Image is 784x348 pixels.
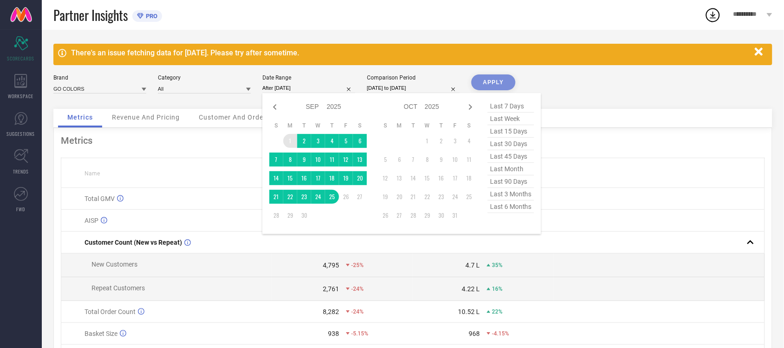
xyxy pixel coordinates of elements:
[91,261,137,268] span: New Customers
[297,208,311,222] td: Tue Sep 30 2025
[311,171,325,185] td: Wed Sep 17 2025
[406,122,420,129] th: Tuesday
[328,330,339,337] div: 938
[339,122,353,129] th: Friday
[434,134,448,148] td: Thu Oct 02 2025
[379,190,392,204] td: Sun Oct 19 2025
[420,122,434,129] th: Wednesday
[392,208,406,222] td: Mon Oct 27 2025
[112,114,180,121] span: Revenue And Pricing
[311,134,325,148] td: Wed Sep 03 2025
[7,55,35,62] span: SCORECARDS
[705,7,721,23] div: Open download list
[325,171,339,185] td: Thu Sep 18 2025
[379,171,392,185] td: Sun Oct 12 2025
[13,168,29,175] span: TRENDS
[61,135,765,146] div: Metrics
[351,262,364,268] span: -25%
[434,122,448,129] th: Thursday
[351,286,364,292] span: -24%
[469,330,480,337] div: 968
[367,74,460,81] div: Comparison Period
[488,188,534,201] span: last 3 months
[283,122,297,129] th: Monday
[297,134,311,148] td: Tue Sep 02 2025
[465,261,480,269] div: 4.7 L
[311,190,325,204] td: Wed Sep 24 2025
[488,100,534,113] span: last 7 days
[353,190,367,204] td: Sat Sep 27 2025
[434,153,448,167] td: Thu Oct 09 2025
[448,190,462,204] td: Fri Oct 24 2025
[67,114,93,121] span: Metrics
[434,190,448,204] td: Thu Oct 23 2025
[462,153,476,167] td: Sat Oct 11 2025
[406,153,420,167] td: Tue Oct 07 2025
[488,138,534,150] span: last 30 days
[339,134,353,148] td: Fri Sep 05 2025
[269,208,283,222] td: Sun Sep 28 2025
[297,190,311,204] td: Tue Sep 23 2025
[353,171,367,185] td: Sat Sep 20 2025
[488,201,534,213] span: last 6 months
[462,171,476,185] td: Sat Oct 18 2025
[492,286,503,292] span: 16%
[406,190,420,204] td: Tue Oct 21 2025
[492,262,503,268] span: 35%
[367,83,460,93] input: Select comparison period
[458,308,480,315] div: 10.52 L
[420,208,434,222] td: Wed Oct 29 2025
[488,150,534,163] span: last 45 days
[392,153,406,167] td: Mon Oct 06 2025
[492,308,503,315] span: 22%
[53,6,128,25] span: Partner Insights
[448,153,462,167] td: Fri Oct 10 2025
[420,171,434,185] td: Wed Oct 15 2025
[297,122,311,129] th: Tuesday
[434,171,448,185] td: Thu Oct 16 2025
[488,113,534,125] span: last week
[7,130,35,137] span: SUGGESTIONS
[323,261,339,269] div: 4,795
[53,74,146,81] div: Brand
[283,153,297,167] td: Mon Sep 08 2025
[311,153,325,167] td: Wed Sep 10 2025
[311,122,325,129] th: Wednesday
[339,190,353,204] td: Fri Sep 26 2025
[420,190,434,204] td: Wed Oct 22 2025
[158,74,251,81] div: Category
[71,48,750,57] div: There's an issue fetching data for [DATE]. Please try after sometime.
[492,330,509,337] span: -4.15%
[85,217,98,224] span: AISP
[462,134,476,148] td: Sat Oct 04 2025
[17,206,26,213] span: FWD
[325,153,339,167] td: Thu Sep 11 2025
[462,122,476,129] th: Saturday
[462,190,476,204] td: Sat Oct 25 2025
[379,208,392,222] td: Sun Oct 26 2025
[262,83,355,93] input: Select date range
[462,285,480,293] div: 4.22 L
[339,153,353,167] td: Fri Sep 12 2025
[353,134,367,148] td: Sat Sep 06 2025
[283,134,297,148] td: Mon Sep 01 2025
[448,208,462,222] td: Fri Oct 31 2025
[283,171,297,185] td: Mon Sep 15 2025
[488,163,534,175] span: last month
[283,190,297,204] td: Mon Sep 22 2025
[199,114,270,121] span: Customer And Orders
[392,122,406,129] th: Monday
[325,122,339,129] th: Thursday
[269,171,283,185] td: Sun Sep 14 2025
[323,308,339,315] div: 8,282
[448,171,462,185] td: Fri Oct 17 2025
[85,239,182,246] span: Customer Count (New vs Repeat)
[269,153,283,167] td: Sun Sep 07 2025
[85,195,115,202] span: Total GMV
[465,101,476,113] div: Next month
[339,171,353,185] td: Fri Sep 19 2025
[325,134,339,148] td: Thu Sep 04 2025
[392,171,406,185] td: Mon Oct 13 2025
[8,93,34,100] span: WORKSPACE
[434,208,448,222] td: Thu Oct 30 2025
